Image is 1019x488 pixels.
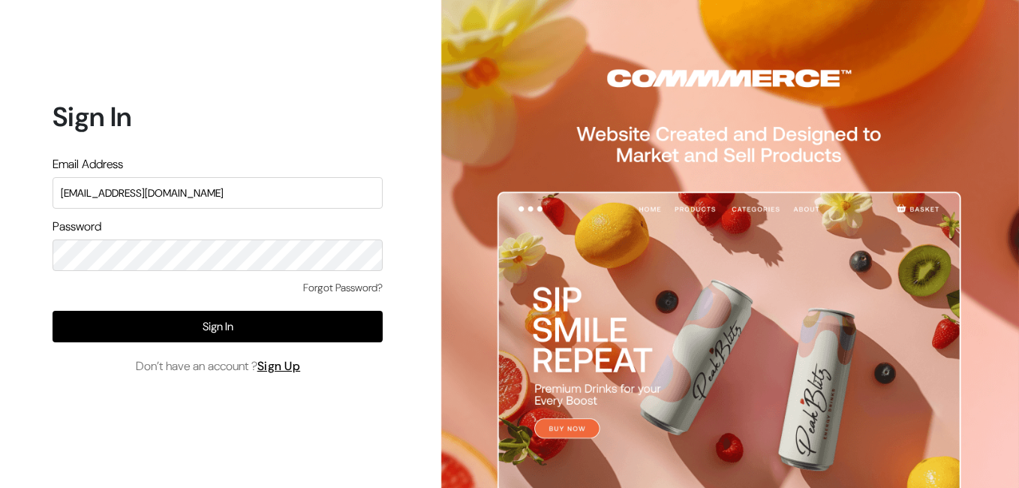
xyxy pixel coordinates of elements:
h1: Sign In [53,101,383,133]
label: Password [53,218,101,236]
button: Sign In [53,311,383,342]
span: Don’t have an account ? [136,357,301,375]
a: Forgot Password? [303,280,383,296]
a: Sign Up [257,358,301,374]
label: Email Address [53,155,123,173]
